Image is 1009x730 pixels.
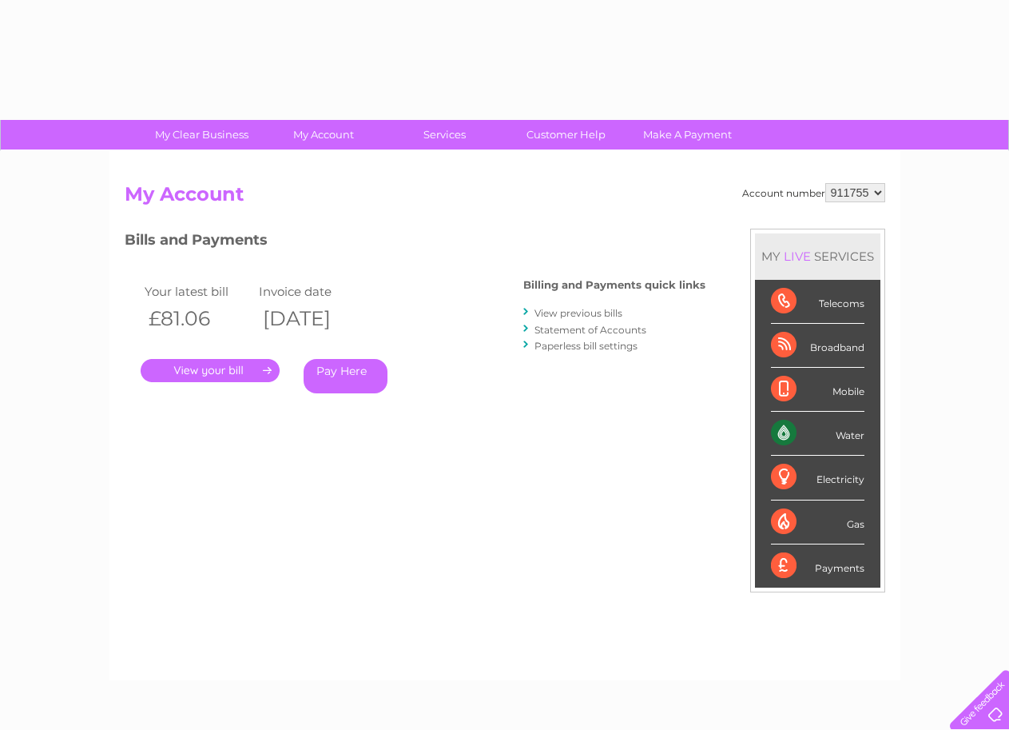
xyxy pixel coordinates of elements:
[755,233,880,279] div: MY SERVICES
[136,120,268,150] a: My Clear Business
[141,359,280,382] a: .
[534,307,622,319] a: View previous bills
[771,501,864,545] div: Gas
[257,120,389,150] a: My Account
[141,281,256,302] td: Your latest bill
[771,545,864,588] div: Payments
[771,412,864,456] div: Water
[534,324,646,336] a: Statement of Accounts
[141,302,256,335] th: £81.06
[500,120,632,150] a: Customer Help
[125,183,885,213] h2: My Account
[255,281,370,302] td: Invoice date
[534,340,638,352] a: Paperless bill settings
[771,368,864,412] div: Mobile
[771,280,864,324] div: Telecoms
[304,359,387,393] a: Pay Here
[781,249,814,264] div: LIVE
[125,229,705,257] h3: Bills and Payments
[255,302,370,335] th: [DATE]
[379,120,510,150] a: Services
[771,324,864,368] div: Broadband
[771,456,864,500] div: Electricity
[523,279,705,291] h4: Billing and Payments quick links
[622,120,753,150] a: Make A Payment
[742,183,885,202] div: Account number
